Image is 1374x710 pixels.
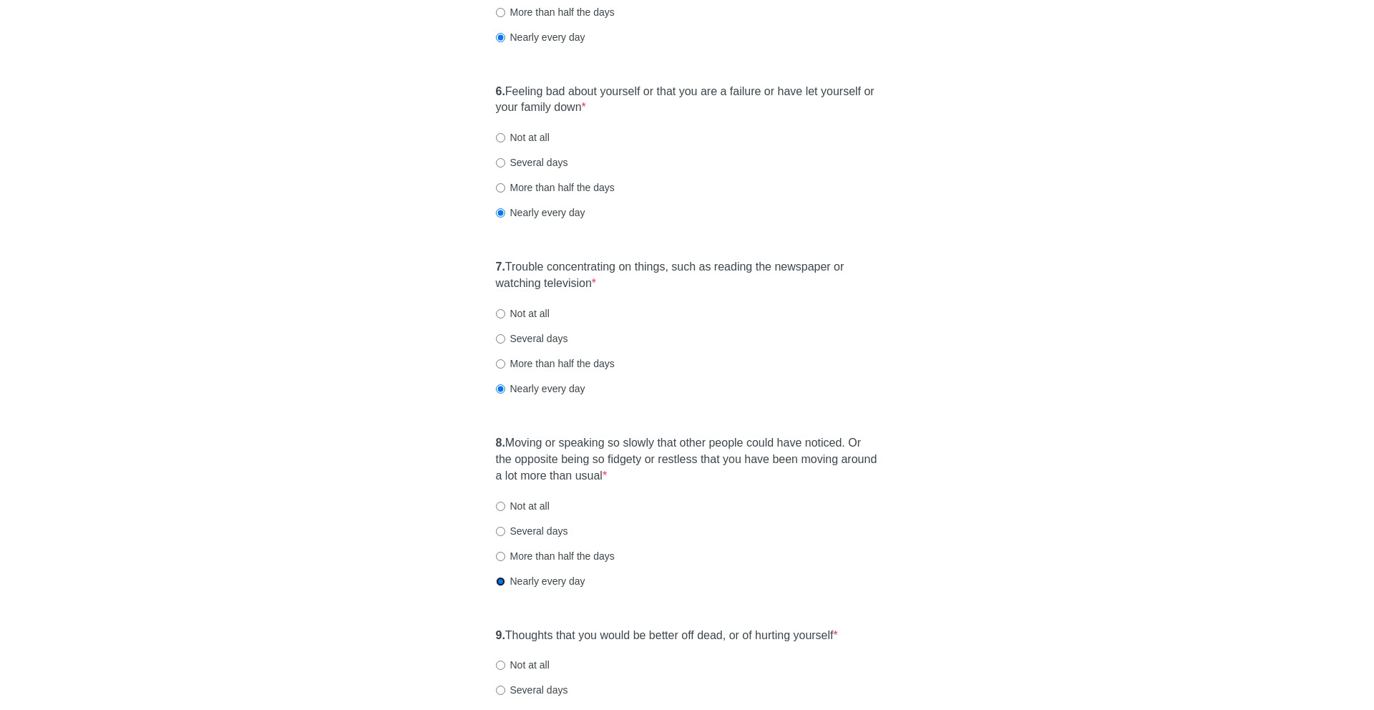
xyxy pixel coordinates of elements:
[496,549,615,563] label: More than half the days
[496,356,615,371] label: More than half the days
[496,577,505,586] input: Nearly every day
[496,502,505,511] input: Not at all
[496,524,568,538] label: Several days
[496,381,585,396] label: Nearly every day
[496,527,505,536] input: Several days
[496,658,550,672] label: Not at all
[496,261,505,273] strong: 7.
[496,205,585,220] label: Nearly every day
[496,5,615,19] label: More than half the days
[496,628,838,644] label: Thoughts that you would be better off dead, or of hurting yourself
[496,208,505,218] input: Nearly every day
[496,8,505,17] input: More than half the days
[496,574,585,588] label: Nearly every day
[496,661,505,670] input: Not at all
[496,133,505,142] input: Not at all
[496,158,505,167] input: Several days
[496,306,550,321] label: Not at all
[496,686,505,695] input: Several days
[496,183,505,193] input: More than half the days
[496,334,505,344] input: Several days
[496,309,505,318] input: Not at all
[496,499,550,513] label: Not at all
[496,85,505,97] strong: 6.
[496,629,505,641] strong: 9.
[496,683,568,697] label: Several days
[496,84,879,117] label: Feeling bad about yourself or that you are a failure or have let yourself or your family down
[496,384,505,394] input: Nearly every day
[496,155,568,170] label: Several days
[496,552,505,561] input: More than half the days
[496,359,505,369] input: More than half the days
[496,130,550,145] label: Not at all
[496,259,879,292] label: Trouble concentrating on things, such as reading the newspaper or watching television
[496,437,505,449] strong: 8.
[496,180,615,195] label: More than half the days
[496,435,879,485] label: Moving or speaking so slowly that other people could have noticed. Or the opposite being so fidge...
[496,33,505,42] input: Nearly every day
[496,30,585,44] label: Nearly every day
[496,331,568,346] label: Several days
